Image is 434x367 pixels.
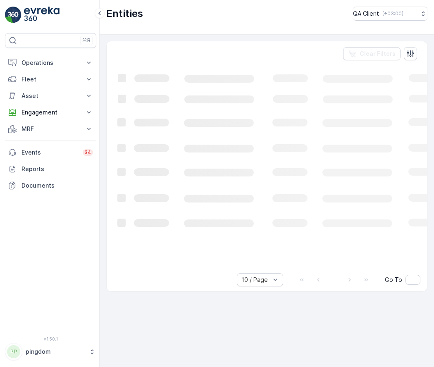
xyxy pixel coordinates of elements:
[21,165,93,173] p: Reports
[21,108,80,117] p: Engagement
[5,343,96,360] button: PPpingdom
[84,149,91,156] p: 34
[21,75,80,83] p: Fleet
[353,7,427,21] button: QA Client(+03:00)
[106,7,143,20] p: Entities
[5,161,96,177] a: Reports
[5,88,96,104] button: Asset
[21,148,78,157] p: Events
[5,104,96,121] button: Engagement
[21,92,80,100] p: Asset
[5,7,21,23] img: logo
[5,336,96,341] span: v 1.50.1
[21,181,93,190] p: Documents
[82,37,91,44] p: ⌘B
[24,7,60,23] img: logo_light-DOdMpM7g.png
[385,276,402,284] span: Go To
[343,47,401,60] button: Clear Filters
[353,10,379,18] p: QA Client
[5,177,96,194] a: Documents
[26,348,85,356] p: pingdom
[5,121,96,137] button: MRF
[21,125,80,133] p: MRF
[5,71,96,88] button: Fleet
[5,55,96,71] button: Operations
[7,345,20,358] div: PP
[21,59,80,67] p: Operations
[360,50,396,58] p: Clear Filters
[5,144,96,161] a: Events34
[382,10,403,17] p: ( +03:00 )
